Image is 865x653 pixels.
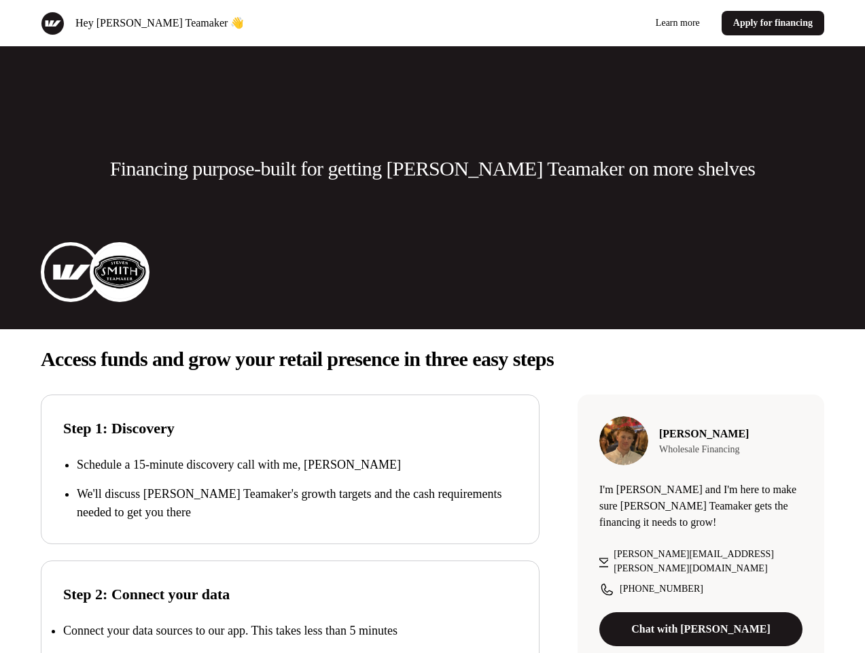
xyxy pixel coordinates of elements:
p: I'm [PERSON_NAME] and I'm here to make sure [PERSON_NAME] Teamaker gets the financing it needs to... [599,482,802,531]
p: [PERSON_NAME][EMAIL_ADDRESS][PERSON_NAME][DOMAIN_NAME] [614,547,802,575]
p: Financing purpose-built for getting [PERSON_NAME] Teamaker on more shelves [110,155,755,182]
p: Hey [PERSON_NAME] Teamaker 👋 [75,15,244,31]
p: Access funds and grow your retail presence in three easy steps [41,346,824,373]
p: Wholesale Financing [659,442,749,456]
a: Apply for financing [722,11,824,35]
p: Step 2: Connect your data [63,583,517,605]
p: Schedule a 15-minute discovery call with me, [PERSON_NAME] [77,456,517,474]
p: [PERSON_NAME] [659,426,749,442]
p: Connect your data sources to our app. This takes less than 5 minutes [63,624,398,637]
p: We'll discuss [PERSON_NAME] Teamaker's growth targets and the cash requirements needed to get you... [77,485,517,522]
p: [PHONE_NUMBER] [620,582,703,596]
a: Learn more [645,11,711,35]
p: Step 1: Discovery [63,417,517,439]
a: Chat with [PERSON_NAME] [599,612,802,646]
